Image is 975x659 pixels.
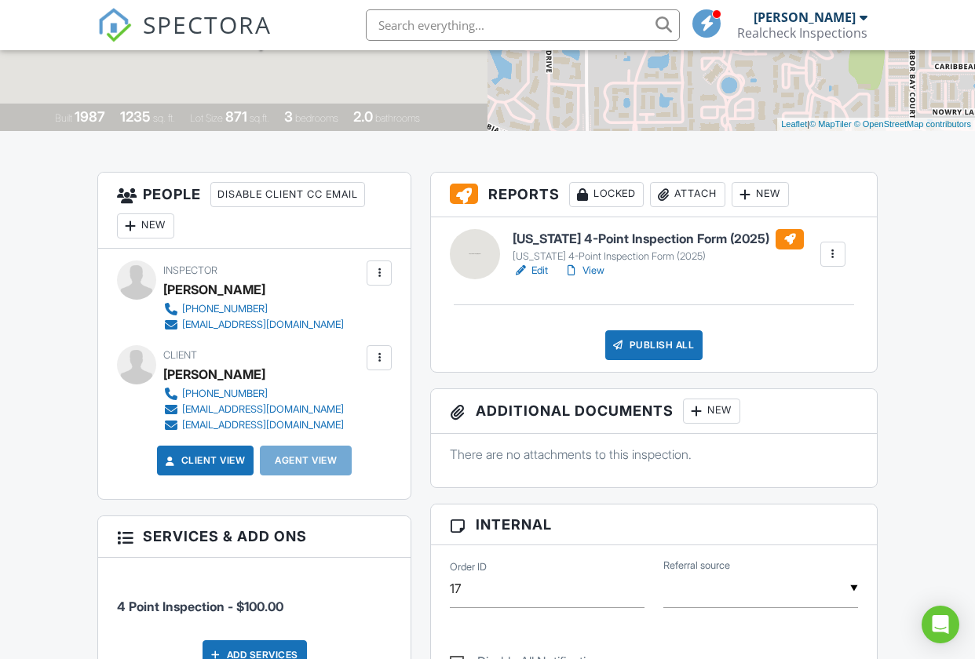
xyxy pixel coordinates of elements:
[431,389,877,434] h3: Additional Documents
[922,606,959,643] div: Open Intercom Messenger
[754,9,856,25] div: [PERSON_NAME]
[117,570,392,628] li: Service: 4 Point Inspection
[163,317,344,333] a: [EMAIL_ADDRESS][DOMAIN_NAME]
[182,319,344,331] div: [EMAIL_ADDRESS][DOMAIN_NAME]
[182,388,268,400] div: [PHONE_NUMBER]
[98,516,411,557] h3: Services & Add ons
[75,108,105,125] div: 1987
[117,599,283,614] span: 4 Point Inspection - $100.00
[650,182,725,207] div: Attach
[513,229,804,264] a: [US_STATE] 4-Point Inspection Form (2025) [US_STATE] 4-Point Inspection Form (2025)
[366,9,680,41] input: Search everything...
[210,182,365,207] div: Disable Client CC Email
[143,8,272,41] span: SPECTORA
[295,112,338,124] span: bedrooms
[569,182,644,207] div: Locked
[737,25,867,41] div: Realcheck Inspections
[732,182,789,207] div: New
[450,446,858,463] p: There are no attachments to this inspection.
[513,229,804,249] h6: [US_STATE] 4-Point Inspection Form (2025)
[97,21,272,54] a: SPECTORA
[163,278,265,301] div: [PERSON_NAME]
[513,263,548,279] a: Edit
[182,303,268,315] div: [PHONE_NUMBER]
[564,263,604,279] a: View
[450,560,487,574] label: Order ID
[162,453,246,468] a: Client View
[777,118,975,131] div: |
[120,108,151,125] div: 1235
[98,173,411,249] h3: People
[375,112,420,124] span: bathrooms
[663,559,730,573] label: Referral source
[182,403,344,416] div: [EMAIL_ADDRESS][DOMAIN_NAME]
[153,112,175,124] span: sq. ft.
[163,386,344,402] a: [PHONE_NUMBER]
[809,119,852,129] a: © MapTiler
[163,417,344,433] a: [EMAIL_ADDRESS][DOMAIN_NAME]
[163,349,197,361] span: Client
[190,112,223,124] span: Lot Size
[163,301,344,317] a: [PHONE_NUMBER]
[225,108,247,125] div: 871
[163,402,344,417] a: [EMAIL_ADDRESS][DOMAIN_NAME]
[182,419,344,431] div: [EMAIL_ADDRESS][DOMAIN_NAME]
[55,112,72,124] span: Built
[163,362,265,386] div: [PERSON_NAME]
[605,330,703,360] div: Publish All
[683,399,740,424] div: New
[284,108,293,125] div: 3
[431,504,877,545] h3: Internal
[854,119,971,129] a: © OpenStreetMap contributors
[97,8,132,42] img: The Best Home Inspection Software - Spectora
[117,213,174,238] div: New
[250,112,269,124] span: sq.ft.
[781,119,807,129] a: Leaflet
[353,108,373,125] div: 2.0
[163,264,217,276] span: Inspector
[431,173,877,217] h3: Reports
[513,250,804,263] div: [US_STATE] 4-Point Inspection Form (2025)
